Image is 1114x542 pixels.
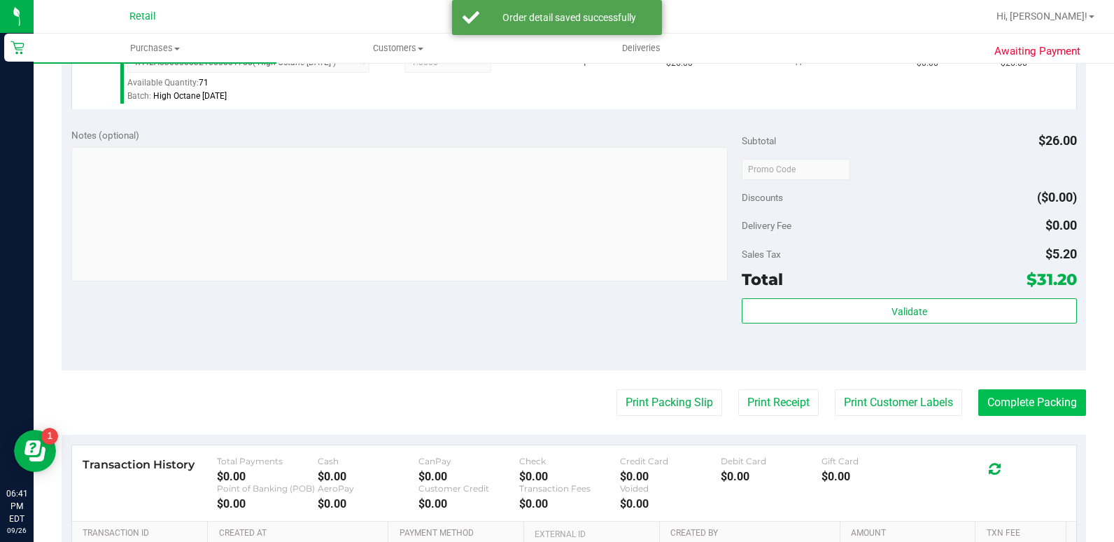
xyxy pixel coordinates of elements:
[318,456,418,466] div: Cash
[318,483,418,494] div: AeroPay
[199,78,209,88] span: 71
[519,497,620,510] div: $0.00
[83,528,202,539] a: Transaction ID
[127,91,151,101] span: Batch:
[987,528,1061,539] a: Txn Fee
[217,497,318,510] div: $0.00
[620,483,721,494] div: Voided
[217,456,318,466] div: Total Payments
[34,34,276,63] a: Purchases
[520,34,763,63] a: Deliveries
[603,42,679,55] span: Deliveries
[742,298,1077,324] button: Validate
[738,389,819,416] button: Print Receipt
[41,428,58,445] iframe: Resource center unread badge
[217,470,318,483] div: $0.00
[742,159,850,180] input: Promo Code
[418,483,519,494] div: Customer Credit
[994,43,1080,60] span: Awaiting Payment
[519,470,620,483] div: $0.00
[10,41,24,55] inline-svg: Retail
[14,430,56,472] iframe: Resource center
[318,497,418,510] div: $0.00
[519,456,620,466] div: Check
[71,130,139,141] span: Notes (optional)
[742,185,783,210] span: Discounts
[6,525,27,536] p: 09/26
[996,11,1087,22] span: Hi, [PERSON_NAME]!
[742,135,776,146] span: Subtotal
[721,456,822,466] div: Debit Card
[153,91,227,101] span: High Octane [DATE]
[822,470,922,483] div: $0.00
[34,42,276,55] span: Purchases
[129,11,156,22] span: Retail
[670,528,835,539] a: Created By
[978,389,1086,416] button: Complete Packing
[721,470,822,483] div: $0.00
[217,483,318,494] div: Point of Banking (POB)
[127,73,382,100] div: Available Quantity:
[620,497,721,510] div: $0.00
[6,487,27,525] p: 06:41 PM EDT
[1027,270,1077,289] span: $31.20
[851,528,970,539] a: Amount
[742,249,781,260] span: Sales Tax
[219,528,383,539] a: Created At
[1037,190,1077,204] span: ($0.00)
[277,42,519,55] span: Customers
[487,11,651,25] div: Order detail saved successfully
[400,528,519,539] a: Payment Method
[835,389,962,416] button: Print Customer Labels
[620,456,721,466] div: Credit Card
[891,306,927,317] span: Validate
[519,483,620,494] div: Transaction Fees
[822,456,922,466] div: Gift Card
[1045,246,1077,261] span: $5.20
[418,456,519,466] div: CanPay
[742,270,783,289] span: Total
[1038,133,1077,148] span: $26.00
[418,470,519,483] div: $0.00
[418,497,519,510] div: $0.00
[620,470,721,483] div: $0.00
[616,389,722,416] button: Print Packing Slip
[742,220,791,231] span: Delivery Fee
[276,34,519,63] a: Customers
[1045,218,1077,232] span: $0.00
[318,470,418,483] div: $0.00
